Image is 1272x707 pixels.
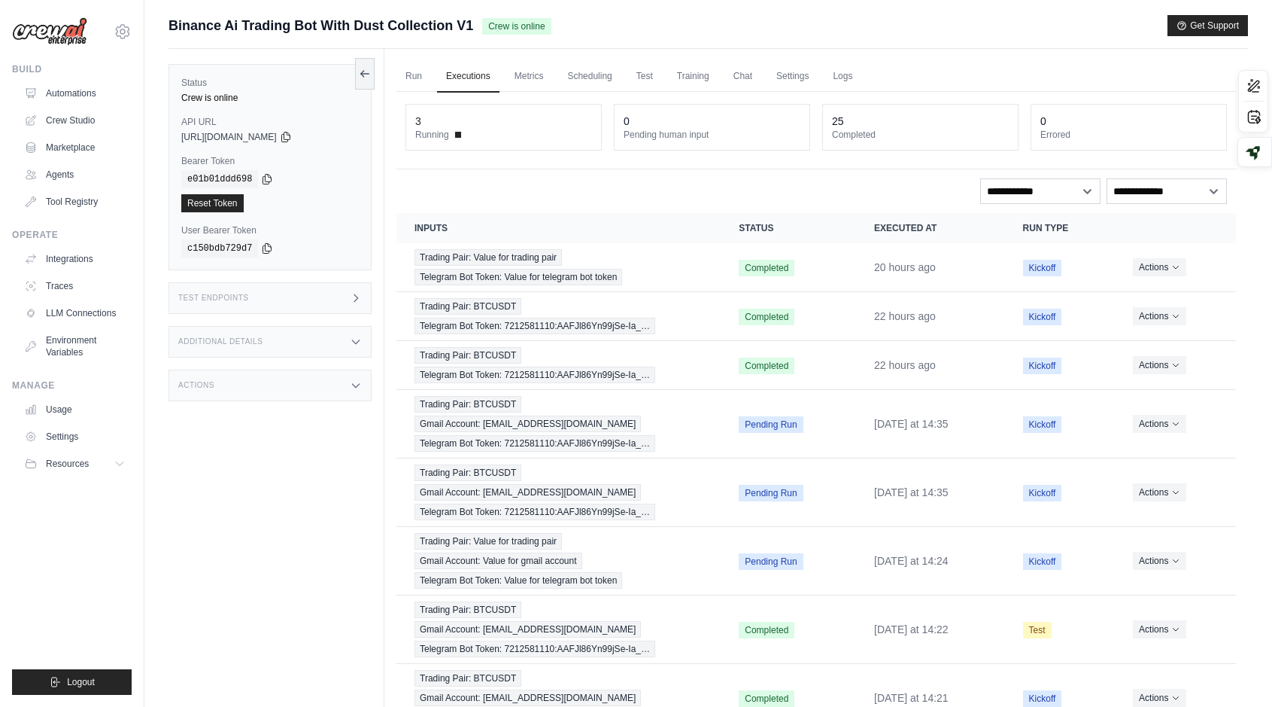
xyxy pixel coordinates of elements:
span: Trading Pair: Value for trading pair [414,533,562,550]
h3: Actions [178,381,214,390]
span: Kickoff [1023,358,1062,374]
div: 0 [624,114,630,129]
a: View execution details for Trading Pair [414,533,703,589]
span: [URL][DOMAIN_NAME] [181,131,277,143]
dt: Completed [832,129,1009,141]
time: August 23, 2025 at 14:21 EEST [874,692,949,704]
span: Pending Run [739,485,803,501]
time: August 23, 2025 at 14:22 EEST [874,623,949,635]
span: Completed [739,622,794,638]
a: Environment Variables [18,328,132,364]
button: Actions for execution [1133,307,1186,325]
button: Actions for execution [1133,689,1186,707]
a: Usage [18,398,132,422]
th: Status [721,213,856,243]
span: Pending Run [739,416,803,433]
button: Get Support [1167,15,1248,36]
div: 3 [415,114,421,129]
a: View execution details for Trading Pair [414,249,703,285]
span: Kickoff [1023,485,1062,501]
span: Trading Pair: BTCUSDT [414,347,521,364]
span: Completed [739,260,794,276]
a: Test [627,61,662,93]
a: Metrics [505,61,553,93]
div: 0 [1040,114,1046,129]
span: Logout [67,676,95,688]
time: August 24, 2025 at 11:29 EEST [874,261,936,273]
span: Resources [46,458,89,470]
a: View execution details for Trading Pair [414,347,703,383]
button: Logout [12,669,132,695]
dt: Pending human input [624,129,800,141]
iframe: Chat Widget [1197,635,1272,707]
a: Automations [18,81,132,105]
label: User Bearer Token [181,224,359,236]
time: August 24, 2025 at 08:58 EEST [874,310,936,322]
span: Binance Ai Trading Bot With Dust Collection V1 [168,15,473,36]
span: Crew is online [482,18,551,35]
th: Executed at [856,213,1005,243]
button: Actions for execution [1133,258,1186,276]
span: Telegram Bot Token: 7212581110:AAFJl86Yn99jSe-Ia_… [414,504,655,520]
a: Tool Registry [18,190,132,214]
button: Actions for execution [1133,415,1186,433]
div: 25 [832,114,844,129]
a: Logs [824,61,861,93]
span: Test [1023,622,1052,638]
span: Telegram Bot Token: 7212581110:AAFJl86Yn99jSe-Ia_… [414,435,655,452]
code: c150bdb729d7 [181,239,258,258]
a: Training [668,61,718,93]
span: Gmail Account: Value for gmail account [414,553,582,569]
span: Telegram Bot Token: 7212581110:AAFJl86Yn99jSe-Ia_… [414,367,655,383]
label: Bearer Token [181,155,359,167]
span: Completed [739,358,794,374]
time: August 24, 2025 at 08:57 EEST [874,359,936,371]
span: Kickoff [1023,416,1062,433]
span: Telegram Bot Token: Value for telegram bot token [414,269,622,285]
span: Gmail Account: [EMAIL_ADDRESS][DOMAIN_NAME] [414,621,641,638]
span: Gmail Account: [EMAIL_ADDRESS][DOMAIN_NAME] [414,690,641,706]
a: Run [396,61,431,93]
span: Completed [739,690,794,707]
time: August 23, 2025 at 14:35 EEST [874,486,949,498]
a: Agents [18,163,132,187]
span: Kickoff [1023,309,1062,325]
button: Actions for execution [1133,356,1186,374]
a: Chat [724,61,761,93]
label: Status [181,77,359,89]
a: Scheduling [558,61,621,93]
h3: Additional Details [178,337,263,346]
a: Integrations [18,247,132,271]
span: Trading Pair: BTCUSDT [414,602,521,618]
th: Run Type [1005,213,1115,243]
div: Manage [12,379,132,392]
div: Crew is online [181,92,359,104]
span: Gmail Account: [EMAIL_ADDRESS][DOMAIN_NAME] [414,416,641,432]
span: Trading Pair: BTCUSDT [414,298,521,315]
button: Actions for execution [1133,483,1186,501]
time: August 23, 2025 at 14:24 EEST [874,555,949,567]
a: Settings [767,61,818,93]
a: View execution details for Trading Pair [414,465,703,520]
a: View execution details for Trading Pair [414,396,703,452]
span: Running [415,129,449,141]
a: Executions [437,61,499,93]
a: LLM Connections [18,301,132,325]
button: Actions for execution [1133,552,1186,570]
a: Settings [18,425,132,449]
span: Trading Pair: BTCUSDT [414,396,521,413]
code: e01b01ddd698 [181,170,258,188]
a: Crew Studio [18,108,132,133]
a: Traces [18,274,132,298]
a: Marketplace [18,136,132,160]
time: August 23, 2025 at 14:35 EEST [874,418,949,430]
img: Logo [12,17,87,46]
a: View execution details for Trading Pair [414,298,703,334]
a: View execution details for Trading Pair [414,602,703,657]
a: Reset Token [181,194,244,212]
label: API URL [181,116,359,128]
span: Kickoff [1023,690,1062,707]
span: Telegram Bot Token: 7212581110:AAFJl86Yn99jSe-Ia_… [414,318,655,334]
button: Actions for execution [1133,620,1186,638]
